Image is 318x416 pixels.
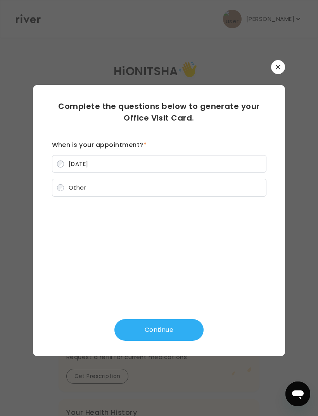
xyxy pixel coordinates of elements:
h2: Complete the questions below to generate your Office Visit Card. [52,100,266,124]
button: Continue [114,319,204,341]
span: Other [69,183,86,192]
input: Other [57,184,64,191]
input: [DATE] [57,161,64,167]
span: [DATE] [69,160,88,168]
iframe: Button to launch messaging window [285,381,310,406]
h3: When is your appointment? [52,140,266,150]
